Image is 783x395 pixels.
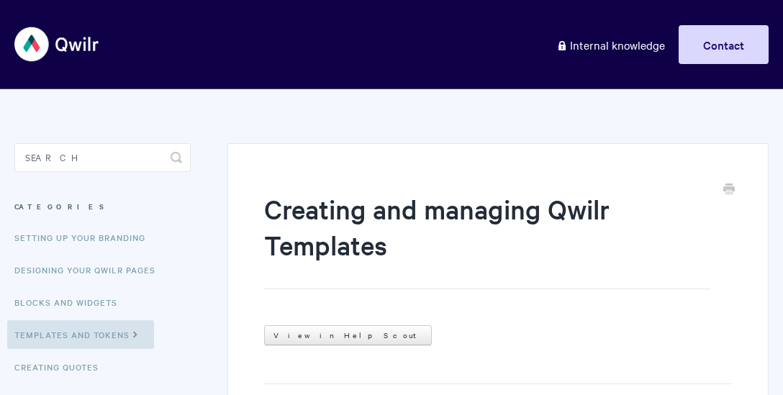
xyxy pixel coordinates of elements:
[14,194,191,219] h3: Categories
[723,182,735,198] a: Print this Article
[546,25,676,64] a: Internal knowledge
[264,191,710,289] h1: Creating and managing Qwilr Templates
[14,353,109,381] a: Creating Quotes
[14,288,128,317] a: Blocks and Widgets
[7,320,154,349] a: Templates and Tokens
[14,223,156,252] a: Setting up your Branding
[14,255,166,284] a: Designing Your Qwilr Pages
[14,17,100,71] img: Qwilr Help Center
[14,143,191,172] input: Search
[679,25,769,64] a: Contact
[264,325,432,345] a: View in Help Scout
